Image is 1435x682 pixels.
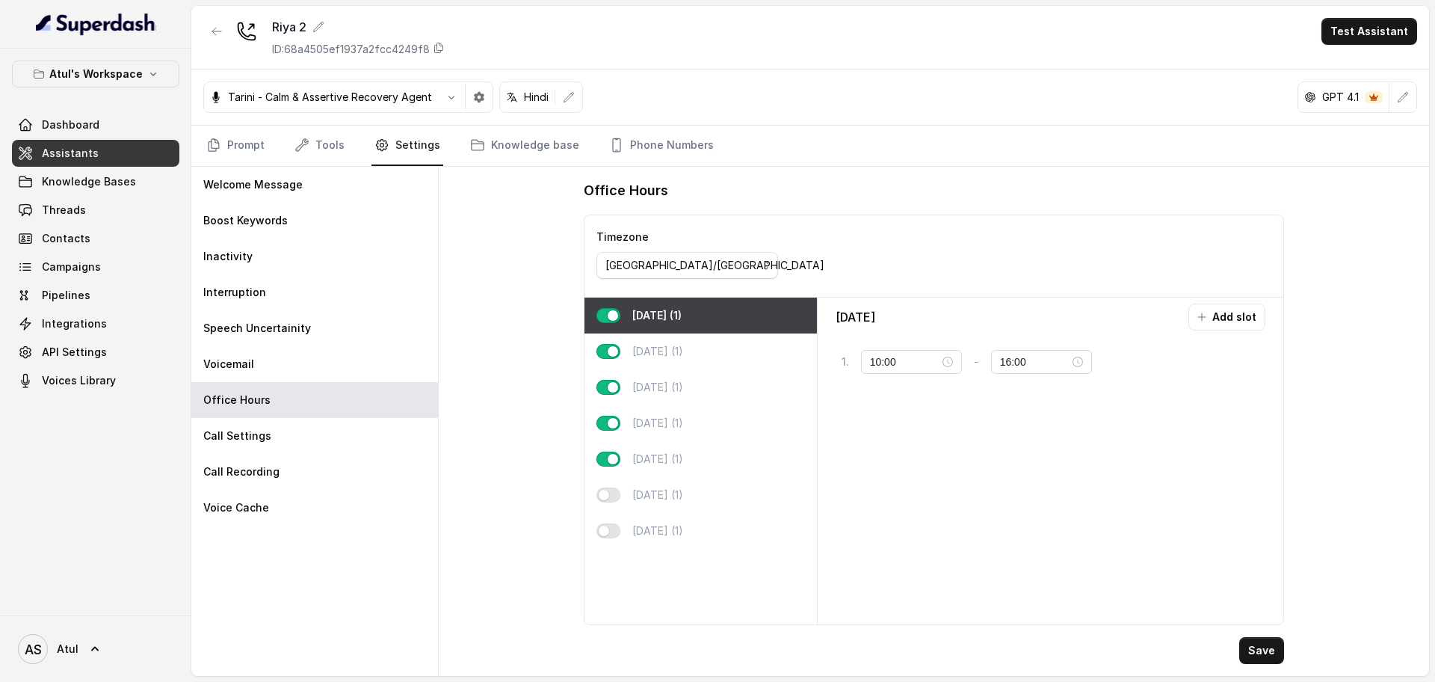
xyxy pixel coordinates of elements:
[12,197,179,224] a: Threads
[203,321,311,336] p: Speech Uncertainity
[228,90,432,105] p: Tarini - Calm & Assertive Recovery Agent
[12,254,179,280] a: Campaigns
[42,373,116,388] span: Voices Library
[203,285,266,300] p: Interruption
[12,367,179,394] a: Voices Library
[203,177,303,192] p: Welcome Message
[49,65,143,83] p: Atul's Workspace
[272,42,430,57] p: ID: 68a4505ef1937a2fcc4249f8
[836,308,875,326] p: [DATE]
[584,179,668,203] h1: Office Hours
[632,416,683,431] p: [DATE] (1)
[272,18,445,36] div: Riya 2
[632,308,682,323] p: [DATE] (1)
[25,642,42,657] text: AS
[12,61,179,87] button: Atul's Workspace
[203,126,268,166] a: Prompt
[12,140,179,167] a: Assistants
[42,231,90,246] span: Contacts
[203,464,280,479] p: Call Recording
[974,353,979,371] p: -
[632,452,683,467] p: [DATE] (1)
[371,126,443,166] a: Settings
[42,259,101,274] span: Campaigns
[42,316,107,331] span: Integrations
[203,213,288,228] p: Boost Keywords
[42,288,90,303] span: Pipelines
[36,12,156,36] img: light.svg
[1239,637,1284,664] button: Save
[42,345,107,360] span: API Settings
[57,642,78,657] span: Atul
[12,339,179,366] a: API Settings
[632,488,683,503] p: [DATE] (1)
[842,354,849,369] p: 1 .
[203,357,254,372] p: Voicemail
[467,126,582,166] a: Knowledge base
[12,225,179,252] a: Contacts
[596,252,778,279] button: [GEOGRAPHIC_DATA]/[GEOGRAPHIC_DATA]
[203,249,253,264] p: Inactivity
[632,344,683,359] p: [DATE] (1)
[291,126,348,166] a: Tools
[203,428,271,443] p: Call Settings
[1322,90,1359,105] p: GPT 4.1
[524,90,549,105] p: Hindi
[606,126,717,166] a: Phone Numbers
[42,203,86,218] span: Threads
[12,310,179,337] a: Integrations
[203,500,269,515] p: Voice Cache
[1188,304,1265,331] button: Add slot
[1304,91,1316,103] svg: openai logo
[1000,354,1070,370] input: Select time
[42,117,99,132] span: Dashboard
[596,230,649,243] label: Timezone
[203,393,271,408] p: Office Hours
[1321,18,1417,45] button: Test Assistant
[632,380,683,395] p: [DATE] (1)
[12,282,179,309] a: Pipelines
[12,111,179,138] a: Dashboard
[12,168,179,195] a: Knowledge Bases
[605,256,757,274] div: [GEOGRAPHIC_DATA]/[GEOGRAPHIC_DATA]
[42,146,99,161] span: Assistants
[12,628,179,670] a: Atul
[203,126,1417,166] nav: Tabs
[42,174,136,189] span: Knowledge Bases
[632,523,683,538] p: [DATE] (1)
[870,354,939,370] input: Select time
